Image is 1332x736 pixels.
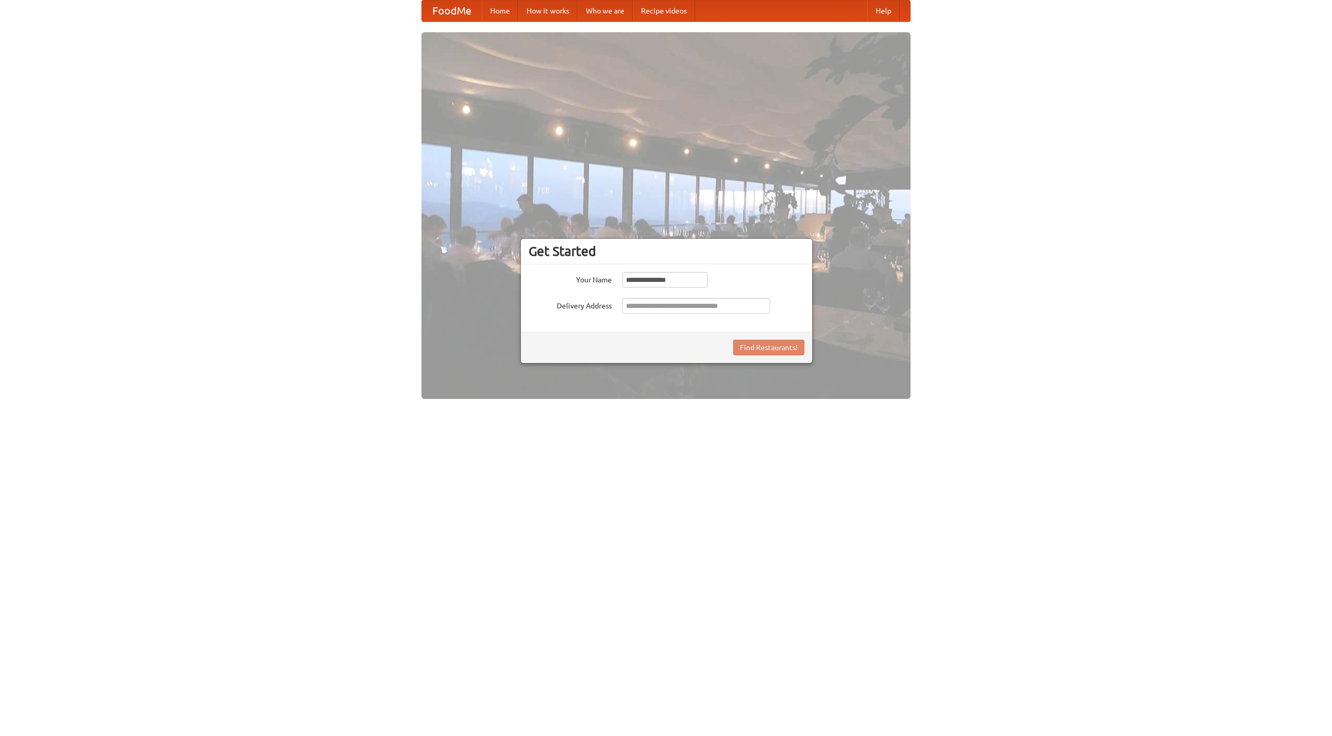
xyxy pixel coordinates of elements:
a: FoodMe [422,1,482,21]
a: Help [867,1,900,21]
a: How it works [518,1,578,21]
a: Home [482,1,518,21]
label: Your Name [529,272,612,285]
a: Recipe videos [633,1,695,21]
a: Who we are [578,1,633,21]
h3: Get Started [529,243,804,259]
label: Delivery Address [529,298,612,311]
button: Find Restaurants! [733,340,804,355]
